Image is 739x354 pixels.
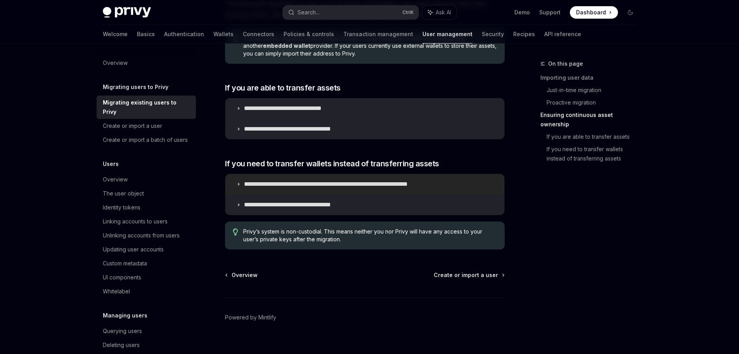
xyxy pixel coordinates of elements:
[103,245,164,254] div: Updating user accounts
[97,228,196,242] a: Unlinking accounts from users
[539,9,561,16] a: Support
[436,9,451,16] span: Ask AI
[97,242,196,256] a: Updating user accounts
[97,119,196,133] a: Create or import a user
[576,9,606,16] span: Dashboard
[103,231,180,240] div: Unlinking accounts from users
[103,159,119,169] h5: Users
[482,25,504,44] a: Security
[514,9,530,16] a: Demo
[103,98,191,117] div: Migrating existing users to Privy
[97,270,196,284] a: UI components
[284,25,334,44] a: Policies & controls
[225,314,276,321] a: Powered by Mintlify
[243,25,274,44] a: Connectors
[164,25,204,44] a: Authentication
[283,5,419,19] button: Search...CtrlK
[103,340,140,350] div: Deleting users
[97,201,196,214] a: Identity tokens
[103,259,147,268] div: Custom metadata
[422,25,472,44] a: User management
[225,158,439,169] span: If you need to transfer wallets instead of transferring assets
[225,82,341,93] span: If you are able to transfer assets
[97,256,196,270] a: Custom metadata
[243,228,497,243] span: Privy’s system is non-custodial. This means neither you nor Privy will have any access to your us...
[103,58,128,68] div: Overview
[547,143,643,165] a: If you need to transfer wallets instead of transferring assets
[97,187,196,201] a: The user object
[103,273,141,282] div: UI components
[226,271,258,279] a: Overview
[137,25,155,44] a: Basics
[547,96,643,109] a: Proactive migration
[547,84,643,96] a: Just-in-time migration
[434,271,498,279] span: Create or import a user
[103,217,168,226] div: Linking accounts to users
[263,42,310,49] strong: embedded wallet
[570,6,618,19] a: Dashboard
[97,284,196,298] a: Whitelabel
[243,34,497,58] span: In most cases, migrating assets and/or wallets is only necessary if you are coming from another p...
[103,175,128,184] div: Overview
[103,121,162,131] div: Create or import a user
[434,271,504,279] a: Create or import a user
[540,109,643,131] a: Ensuring continuous asset ownership
[97,56,196,70] a: Overview
[343,25,413,44] a: Transaction management
[298,8,319,17] div: Search...
[97,214,196,228] a: Linking accounts to users
[103,135,188,145] div: Create or import a batch of users
[97,324,196,338] a: Querying users
[232,271,258,279] span: Overview
[97,133,196,147] a: Create or import a batch of users
[513,25,535,44] a: Recipes
[103,287,130,296] div: Whitelabel
[103,189,144,198] div: The user object
[544,25,581,44] a: API reference
[103,203,140,212] div: Identity tokens
[103,326,142,336] div: Querying users
[103,7,151,18] img: dark logo
[540,71,643,84] a: Importing user data
[97,173,196,187] a: Overview
[97,96,196,119] a: Migrating existing users to Privy
[624,6,637,19] button: Toggle dark mode
[103,311,147,320] h5: Managing users
[547,131,643,143] a: If you are able to transfer assets
[213,25,234,44] a: Wallets
[103,25,128,44] a: Welcome
[103,82,168,92] h5: Migrating users to Privy
[97,338,196,352] a: Deleting users
[402,9,414,16] span: Ctrl K
[422,5,457,19] button: Ask AI
[233,228,238,235] svg: Tip
[548,59,583,68] span: On this page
